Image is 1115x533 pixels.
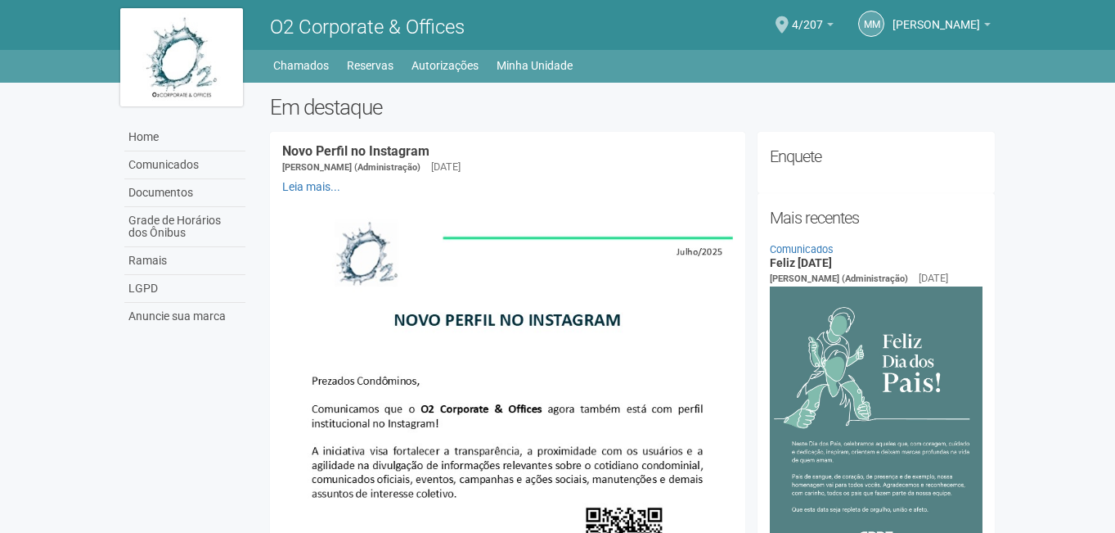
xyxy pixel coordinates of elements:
span: Marcos Motinaga [892,2,980,31]
a: Autorizações [411,54,479,77]
span: O2 Corporate & Offices [270,16,465,38]
a: Feliz [DATE] [770,256,832,269]
a: MM [858,11,884,37]
span: 4/207 [792,2,823,31]
img: logo.jpg [120,8,243,106]
a: Ramais [124,247,245,275]
a: Home [124,124,245,151]
a: Comunicados [124,151,245,179]
a: Comunicados [770,243,834,255]
a: Anuncie sua marca [124,303,245,330]
h2: Enquete [770,144,983,169]
div: [DATE] [919,271,948,286]
div: [DATE] [431,160,461,174]
a: [PERSON_NAME] [892,20,991,34]
a: LGPD [124,275,245,303]
a: 4/207 [792,20,834,34]
span: [PERSON_NAME] (Administração) [770,273,908,284]
a: Leia mais... [282,180,340,193]
span: [PERSON_NAME] (Administração) [282,162,420,173]
a: Reservas [347,54,393,77]
a: Novo Perfil no Instagram [282,143,429,159]
a: Grade de Horários dos Ônibus [124,207,245,247]
a: Documentos [124,179,245,207]
h2: Em destaque [270,95,996,120]
a: Minha Unidade [497,54,573,77]
h2: Mais recentes [770,206,983,230]
a: Chamados [273,54,329,77]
